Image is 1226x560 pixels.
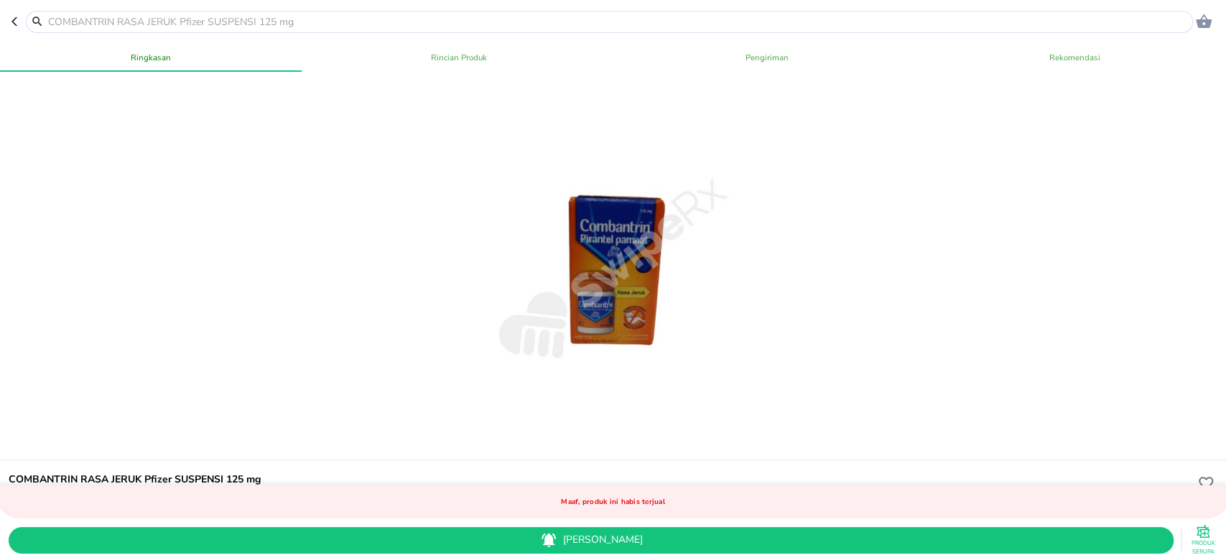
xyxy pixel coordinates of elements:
[314,50,605,65] span: Rincian Produk
[561,489,665,515] p: Maaf, produk ini habis terjual
[622,50,913,65] span: Pengiriman
[929,50,1220,65] span: Rekomendasi
[20,531,1162,549] span: [PERSON_NAME]
[1189,526,1217,554] button: Produk Serupa
[9,472,1194,487] h6: COMBANTRIN RASA JERUK Pfizer SUSPENSI 125 mg
[1189,538,1217,556] p: Produk Serupa
[9,527,1174,554] button: [PERSON_NAME]
[6,50,297,65] span: Ringkasan
[47,14,1189,29] input: COMBANTRIN RASA JERUK Pfizer SUSPENSI 125 mg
